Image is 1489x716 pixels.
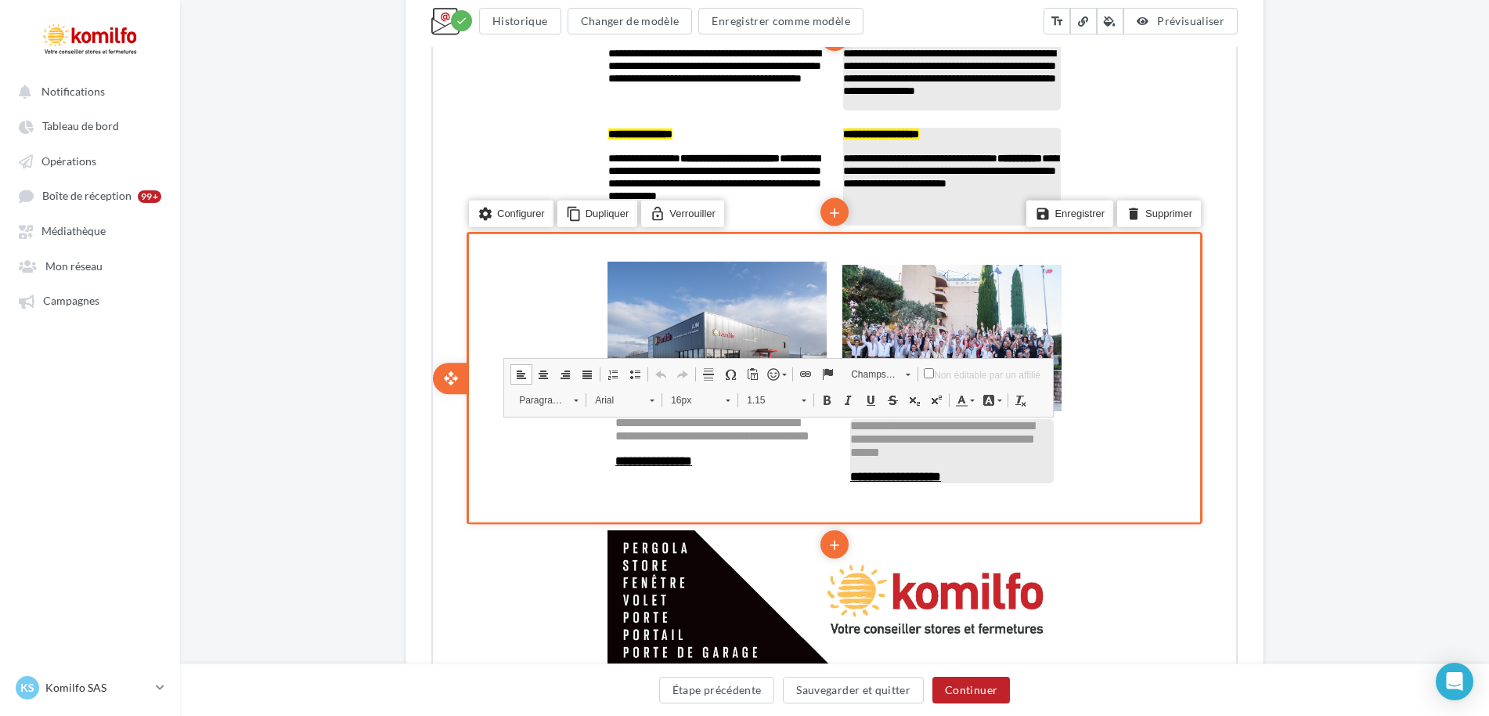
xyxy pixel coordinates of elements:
span: Verrouiller [236,703,283,714]
span: KS [20,680,34,696]
i: delete [693,349,708,371]
i: lock_open [217,349,233,371]
i: add [394,520,409,547]
img: Design_sans_titre_40.png [304,48,499,126]
div: 99+ [138,190,161,203]
i: check [456,15,467,27]
span: Boîte de réception [42,190,132,203]
button: Étape précédente [659,677,775,703]
li: Configurer le bloc [36,347,121,374]
a: Opérations [9,146,171,175]
span: Prévisualiser [1157,14,1224,27]
li: Supprimer le bloc [684,347,768,374]
button: text_fields [1044,8,1070,34]
span: Médiathèque [41,225,106,238]
button: Notifications [9,77,164,105]
u: Cliquez-ici [461,13,504,24]
span: Campagnes [43,295,99,308]
div: Modifications enregistrées [451,10,472,31]
li: Ajouter un bloc [388,519,416,547]
span: Notifications [41,85,105,98]
a: Tableau de bord [9,111,171,139]
button: Changer de modèle [568,8,693,34]
a: Campagnes [9,286,171,314]
button: Historique [479,8,561,34]
i: open_with [10,438,26,454]
p: Komilfo SAS [45,680,150,696]
li: Dupliquer le bloc [124,347,205,374]
li: Verrouiller la structure du bloc [208,347,291,374]
span: Verrouiller [236,354,283,366]
i: text_fields [1050,13,1064,29]
img: copie_09-10-2025_-_DSC06488_2.jpeg [167,142,636,381]
i: save [602,349,618,371]
span: Tableau de bord [42,120,119,133]
a: Médiathèque [9,216,171,244]
li: Ajouter un bloc [388,344,416,372]
button: Continuer [932,677,1010,703]
li: Enregistrer le bloc [593,347,680,374]
button: Sauvegarder et quitter [783,677,924,703]
a: Cliquez-ici [461,12,504,24]
div: Open Intercom Messenger [1436,663,1473,700]
span: Mon réseau [45,259,103,273]
button: Enregistrer comme modèle [698,8,863,34]
button: Prévisualiser [1123,8,1238,34]
i: add [394,345,409,372]
i: settings [45,349,60,371]
a: Mon réseau [9,251,171,280]
a: KS Komilfo SAS [13,673,168,703]
span: Opérations [41,154,96,168]
a: Boîte de réception 99+ [9,181,171,210]
i: content_copy [133,349,149,371]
